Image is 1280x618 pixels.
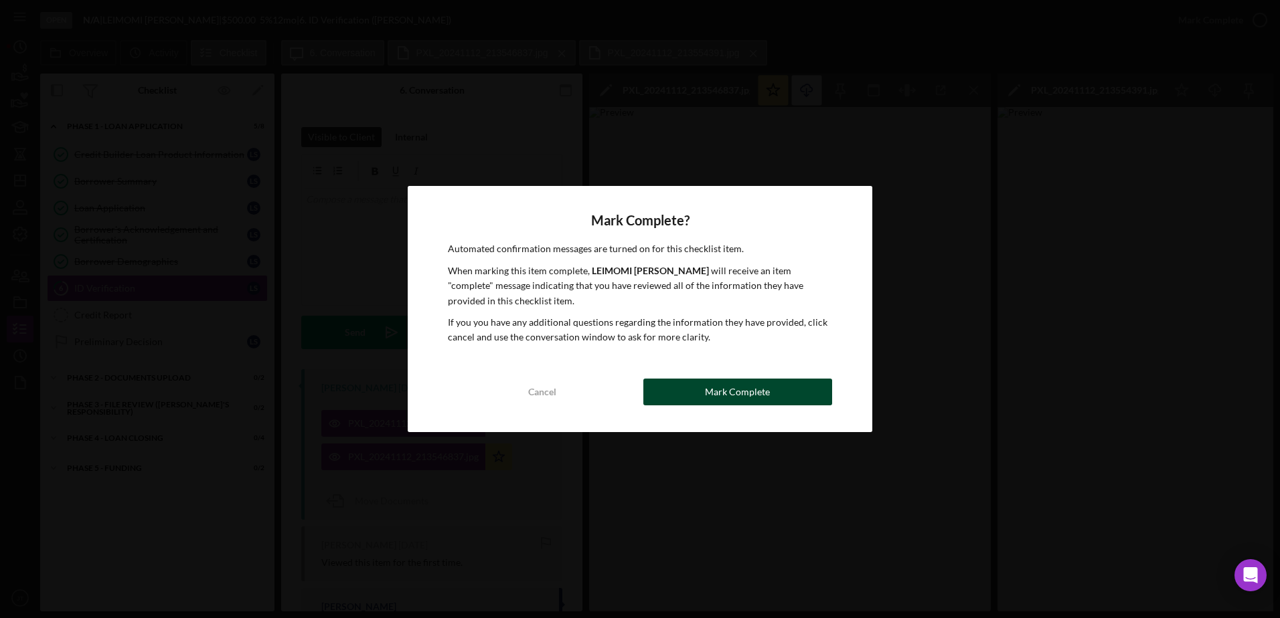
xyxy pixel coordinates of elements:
div: Mark Complete [705,379,770,405]
button: Cancel [448,379,637,405]
p: If you you have any additional questions regarding the information they have provided, click canc... [448,315,832,345]
p: Automated confirmation messages are turned on for this checklist item. [448,241,832,256]
button: Mark Complete [643,379,832,405]
b: LEIMOMI [PERSON_NAME] [592,265,709,276]
div: Cancel [528,379,556,405]
p: When marking this item complete, will receive an item "complete" message indicating that you have... [448,264,832,308]
h4: Mark Complete? [448,213,832,228]
div: Open Intercom Messenger [1234,559,1267,591]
